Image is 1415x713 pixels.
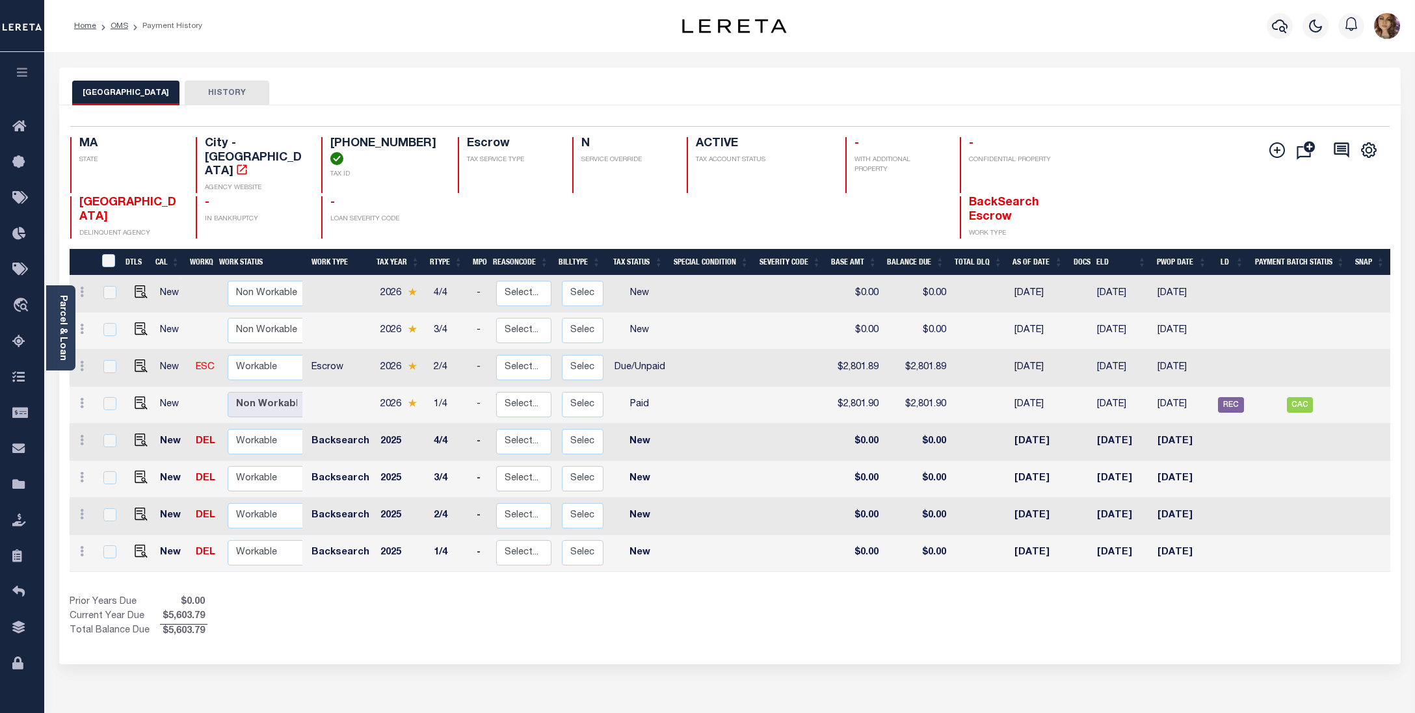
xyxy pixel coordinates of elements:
td: Backsearch [306,461,375,498]
th: DTLS [120,249,150,276]
img: Star.svg [408,288,417,296]
a: REC [1218,400,1244,409]
td: New [155,424,191,461]
p: CONFIDENTIAL PROPERTY [969,155,1070,165]
td: - [471,535,491,572]
th: &nbsp; [94,249,121,276]
p: IN BANKRUPTCY [205,214,306,224]
a: DEL [196,474,215,483]
p: SERVICE OVERRIDE [581,155,671,165]
td: [DATE] [1092,350,1152,387]
td: 3/4 [429,461,471,498]
h4: City - [GEOGRAPHIC_DATA] [205,137,306,179]
p: WORK TYPE [969,229,1070,239]
td: New [155,387,191,424]
td: [DATE] [1009,535,1070,572]
td: $0.00 [828,461,884,498]
span: CAC [1287,397,1313,413]
td: 2026 [375,276,429,313]
button: HISTORY [185,81,269,105]
td: [DATE] [1092,387,1152,424]
td: [DATE] [1092,424,1152,461]
td: $0.00 [828,498,884,535]
td: New [609,461,670,498]
img: Star.svg [408,325,417,333]
td: $0.00 [828,313,884,350]
td: $0.00 [884,498,951,535]
th: Docs [1068,249,1091,276]
td: [DATE] [1009,387,1070,424]
td: [DATE] [1152,350,1213,387]
th: Payment Batch Status: activate to sort column ascending [1249,249,1350,276]
td: New [155,313,191,350]
th: Special Condition: activate to sort column ascending [668,249,754,276]
th: CAL: activate to sort column ascending [150,249,185,276]
td: 2025 [375,424,429,461]
th: ReasonCode: activate to sort column ascending [488,249,554,276]
td: - [471,461,491,498]
td: - [471,350,491,387]
p: STATE [79,155,180,165]
h4: ACTIVE [696,137,830,151]
th: Severity Code: activate to sort column ascending [754,249,826,276]
th: LD: activate to sort column ascending [1212,249,1249,276]
i: travel_explore [12,298,33,315]
th: Balance Due: activate to sort column ascending [882,249,949,276]
td: 2026 [375,313,429,350]
td: [DATE] [1152,498,1213,535]
th: SNAP: activate to sort column ascending [1350,249,1390,276]
td: New [609,424,670,461]
td: 2026 [375,387,429,424]
td: - [471,313,491,350]
th: BillType: activate to sort column ascending [553,249,605,276]
td: [DATE] [1152,313,1213,350]
td: - [471,387,491,424]
td: [DATE] [1092,535,1152,572]
a: CAC [1287,400,1313,409]
span: - [205,197,209,209]
h4: Escrow [467,137,557,151]
td: Backsearch [306,535,375,572]
td: Escrow [306,350,375,387]
td: [DATE] [1092,276,1152,313]
span: - [854,138,859,149]
td: 2025 [375,535,429,572]
span: BackSearch Escrow [969,197,1039,223]
td: 2/4 [429,350,471,387]
a: DEL [196,548,215,557]
td: [DATE] [1009,461,1070,498]
th: Work Status [214,249,302,276]
td: [DATE] [1009,276,1070,313]
td: - [471,276,491,313]
td: [DATE] [1152,424,1213,461]
a: OMS [111,22,128,30]
td: [DATE] [1009,424,1070,461]
td: $0.00 [828,424,884,461]
td: [DATE] [1152,276,1213,313]
td: [DATE] [1092,498,1152,535]
h4: MA [79,137,180,151]
span: $5,603.79 [160,625,207,639]
td: $0.00 [884,461,951,498]
span: - [969,138,973,149]
th: Total DLQ: activate to sort column ascending [949,249,1007,276]
td: [DATE] [1092,461,1152,498]
button: [GEOGRAPHIC_DATA] [72,81,179,105]
td: $2,801.89 [884,350,951,387]
td: Backsearch [306,498,375,535]
h4: [PHONE_NUMBER] [330,137,442,165]
td: - [471,498,491,535]
td: $2,801.90 [828,387,884,424]
td: $0.00 [884,276,951,313]
td: New [155,535,191,572]
td: Due/Unpaid [609,350,670,387]
td: 1/4 [429,387,471,424]
td: - [471,424,491,461]
span: [GEOGRAPHIC_DATA] [79,197,176,223]
td: $0.00 [884,535,951,572]
td: 2025 [375,498,429,535]
td: New [609,276,670,313]
a: DEL [196,437,215,446]
td: Current Year Due [70,610,160,624]
td: [DATE] [1092,313,1152,350]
